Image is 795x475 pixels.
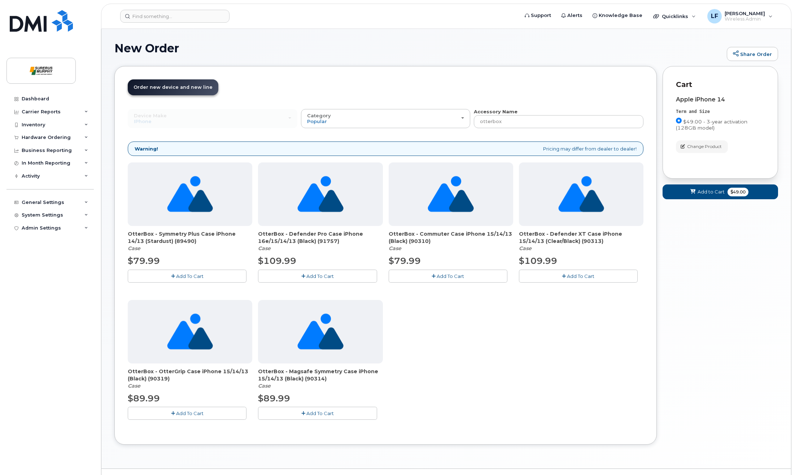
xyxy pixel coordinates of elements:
span: Add To Cart [176,273,204,279]
button: Add To Cart [128,270,246,282]
span: $79.99 [389,256,421,266]
p: Cart [676,79,765,90]
span: OtterBox - Defender Pro Case iPhone 16e/15/14/13 (Black) (91757) [258,230,383,245]
span: Change Product [687,143,722,150]
strong: Accessory Name [474,109,517,114]
img: no_image_found-2caef05468ed5679b831cfe6fc140e25e0c280774317ffc20a367ab7fd17291e.png [167,300,213,363]
span: Add To Cart [176,410,204,416]
button: Category Popular [301,109,471,128]
div: OtterBox - Magsafe Symmetry Case iPhone 15/14/13 (Black) (90314) [258,368,383,389]
em: Case [389,245,401,252]
div: Term and Size [676,109,765,115]
span: Add to Cart [698,188,725,195]
span: $89.99 [258,393,290,404]
button: Add To Cart [128,407,246,419]
div: OtterBox - Defender Pro Case iPhone 16e/15/14/13 (Black) (91757) [258,230,383,252]
em: Case [258,245,271,252]
strong: Warning! [135,145,158,152]
button: Change Product [676,140,728,153]
img: no_image_found-2caef05468ed5679b831cfe6fc140e25e0c280774317ffc20a367ab7fd17291e.png [297,300,343,363]
button: Add To Cart [258,270,377,282]
span: Order new device and new line [134,84,213,90]
span: Add To Cart [306,410,334,416]
div: Apple iPhone 14 [676,96,765,103]
img: no_image_found-2caef05468ed5679b831cfe6fc140e25e0c280774317ffc20a367ab7fd17291e.png [428,162,473,226]
em: Case [258,383,271,389]
span: $49.00 - 3-year activation (128GB model) [676,119,747,131]
span: Add To Cart [306,273,334,279]
button: Add to Cart $49.00 [663,184,778,199]
span: OtterBox - Magsafe Symmetry Case iPhone 15/14/13 (Black) (90314) [258,368,383,382]
img: no_image_found-2caef05468ed5679b831cfe6fc140e25e0c280774317ffc20a367ab7fd17291e.png [297,162,343,226]
div: Pricing may differ from dealer to dealer! [128,141,643,156]
span: OtterBox - OtterGrip Case iPhone 15/14/13 (Black) (90319) [128,368,252,382]
span: OtterBox - Commuter Case iPhone 15/14/13 (Black) (90310) [389,230,513,245]
em: Case [128,245,140,252]
span: $109.99 [519,256,557,266]
span: Category [307,113,331,118]
button: Add To Cart [519,270,638,282]
input: $49.00 - 3-year activation (128GB model) [676,118,682,123]
a: Share Order [727,47,778,61]
button: Add To Cart [258,407,377,419]
div: OtterBox - OtterGrip Case iPhone 15/14/13 (Black) (90319) [128,368,252,389]
em: Case [519,245,532,252]
span: $109.99 [258,256,296,266]
img: no_image_found-2caef05468ed5679b831cfe6fc140e25e0c280774317ffc20a367ab7fd17291e.png [167,162,213,226]
img: no_image_found-2caef05468ed5679b831cfe6fc140e25e0c280774317ffc20a367ab7fd17291e.png [558,162,604,226]
div: OtterBox - Defender XT Case iPhone 15/14/13 (Clear/Black) (90313) [519,230,643,252]
div: OtterBox - Commuter Case iPhone 15/14/13 (Black) (90310) [389,230,513,252]
span: OtterBox - Defender XT Case iPhone 15/14/13 (Clear/Black) (90313) [519,230,643,245]
span: $79.99 [128,256,160,266]
span: Add To Cart [437,273,464,279]
button: Add To Cart [389,270,507,282]
em: Case [128,383,140,389]
span: $89.99 [128,393,160,404]
span: Popular [307,118,327,124]
span: $49.00 [728,188,748,196]
span: OtterBox - Symmetry Plus Case iPhone 14/13 (Stardust) (89490) [128,230,252,245]
span: Add To Cart [567,273,594,279]
h1: New Order [114,42,723,55]
div: OtterBox - Symmetry Plus Case iPhone 14/13 (Stardust) (89490) [128,230,252,252]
